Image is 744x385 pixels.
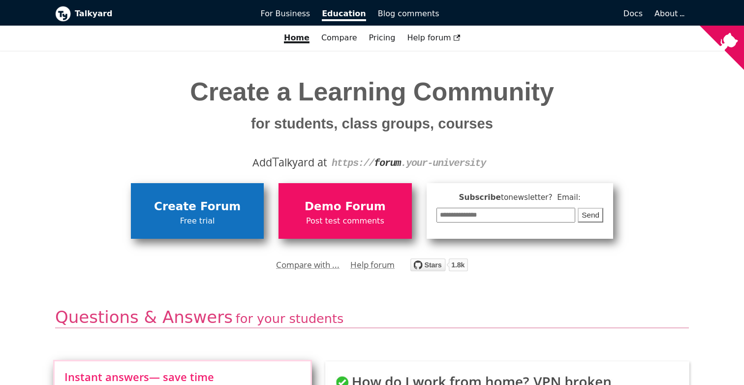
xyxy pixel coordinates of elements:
[75,7,247,20] b: Talkyard
[62,154,682,171] div: Add alkyard at
[321,33,357,42] a: Compare
[283,197,406,216] span: Demo Forum
[654,9,683,18] a: About
[410,260,468,274] a: Star debiki/talkyard on GitHub
[372,5,445,22] a: Blog comments
[278,30,315,46] a: Home
[578,208,603,223] button: Send
[131,183,264,238] a: Create ForumFree trial
[55,6,71,22] img: Talkyard logo
[276,257,340,272] a: Compare with ...
[283,215,406,227] span: Post test comments
[251,116,493,131] small: for students, class groups, courses
[136,215,259,227] span: Free trial
[64,371,301,382] span: Instant answers — save time
[501,193,581,202] span: to newsletter ? Email:
[279,183,411,238] a: Demo ForumPost test comments
[55,307,689,329] h2: Questions & Answers
[261,9,310,18] span: For Business
[316,5,372,22] a: Education
[363,30,401,46] a: Pricing
[436,192,604,204] span: Subscribe
[332,158,486,169] code: https:// .your-university
[445,5,649,22] a: Docs
[407,33,460,42] span: Help forum
[55,6,247,22] a: Talkyard logoTalkyard
[255,5,316,22] a: For Business
[272,153,279,170] span: T
[401,30,466,46] a: Help forum
[322,9,366,21] span: Education
[350,257,395,272] a: Help forum
[236,311,343,326] span: for your students
[623,9,643,18] span: Docs
[410,258,468,271] img: talkyard.svg
[374,158,401,169] strong: forum
[136,197,259,216] span: Create Forum
[190,77,554,134] span: Create a Learning Community
[378,9,439,18] span: Blog comments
